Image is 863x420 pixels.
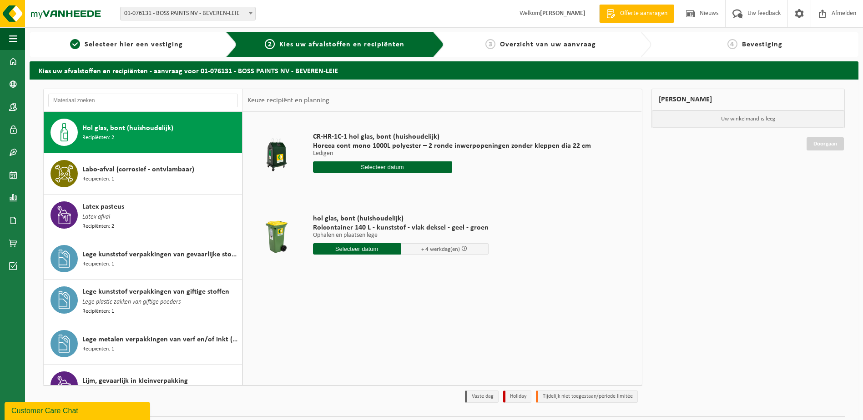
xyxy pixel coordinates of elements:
span: Lege plastic zakken van giftige poeders [82,297,181,307]
button: Lege kunststof verpakkingen van gevaarlijke stoffen Recipiënten: 1 [44,238,242,280]
button: Lijm, gevaarlijk in kleinverpakking [44,365,242,406]
span: Labo-afval (corrosief - ontvlambaar) [82,164,194,175]
div: [PERSON_NAME] [651,89,845,110]
li: Holiday [503,390,531,403]
p: Ledigen [313,150,591,157]
input: Selecteer datum [313,243,401,255]
span: hol glas, bont (huishoudelijk) [313,214,489,223]
span: Recipiënten: 2 [82,222,114,231]
span: Horeca cont mono 1000L polyester – 2 ronde inwerpopeningen zonder kleppen dia 22 cm [313,141,591,150]
span: Recipiënten: 1 [82,175,114,184]
strong: [PERSON_NAME] [540,10,585,17]
span: CR-HR-1C-1 hol glas, bont (huishoudelijk) [313,132,591,141]
span: + 4 werkdag(en) [421,246,460,252]
button: Hol glas, bont (huishoudelijk) Recipiënten: 2 [44,112,242,153]
span: Recipiënten: 1 [82,345,114,354]
input: Materiaal zoeken [48,94,238,107]
span: 4 [727,39,737,49]
a: Doorgaan [807,137,844,150]
button: Latex pasteus Latex afval Recipiënten: 2 [44,195,242,238]
span: Selecteer hier een vestiging [85,41,183,48]
span: Kies uw afvalstoffen en recipiënten [279,41,404,48]
span: 2 [265,39,275,49]
span: 01-076131 - BOSS PAINTS NV - BEVEREN-LEIE [120,7,256,20]
li: Tijdelijk niet toegestaan/période limitée [536,390,638,403]
span: 3 [485,39,495,49]
h2: Kies uw afvalstoffen en recipiënten - aanvraag voor 01-076131 - BOSS PAINTS NV - BEVEREN-LEIE [30,61,858,79]
p: Ophalen en plaatsen lege [313,232,489,239]
span: Latex pasteus [82,201,124,212]
span: 1 [70,39,80,49]
button: Lege kunststof verpakkingen van giftige stoffen Lege plastic zakken van giftige poeders Recipiënt... [44,280,242,323]
span: Overzicht van uw aanvraag [500,41,596,48]
button: Labo-afval (corrosief - ontvlambaar) Recipiënten: 1 [44,153,242,195]
span: Recipiënten: 2 [82,134,114,142]
span: Recipiënten: 1 [82,260,114,269]
a: Offerte aanvragen [599,5,674,23]
div: Keuze recipiënt en planning [243,89,334,112]
iframe: chat widget [5,400,152,420]
span: Rolcontainer 140 L - kunststof - vlak deksel - geel - groen [313,223,489,232]
span: Latex afval [82,212,110,222]
span: Hol glas, bont (huishoudelijk) [82,123,173,134]
span: Offerte aanvragen [618,9,670,18]
span: Lege metalen verpakkingen van verf en/of inkt (schraapschoon) [82,334,240,345]
p: Uw winkelmand is leeg [652,110,845,128]
span: Lege kunststof verpakkingen van giftige stoffen [82,286,229,297]
span: Lege kunststof verpakkingen van gevaarlijke stoffen [82,249,240,260]
li: Vaste dag [465,390,499,403]
input: Selecteer datum [313,161,452,173]
span: Bevestiging [742,41,782,48]
span: Lijm, gevaarlijk in kleinverpakking [82,375,188,386]
span: 01-076131 - BOSS PAINTS NV - BEVEREN-LEIE [121,7,255,20]
a: 1Selecteer hier een vestiging [34,39,219,50]
span: Recipiënten: 1 [82,307,114,316]
button: Lege metalen verpakkingen van verf en/of inkt (schraapschoon) Recipiënten: 1 [44,323,242,365]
